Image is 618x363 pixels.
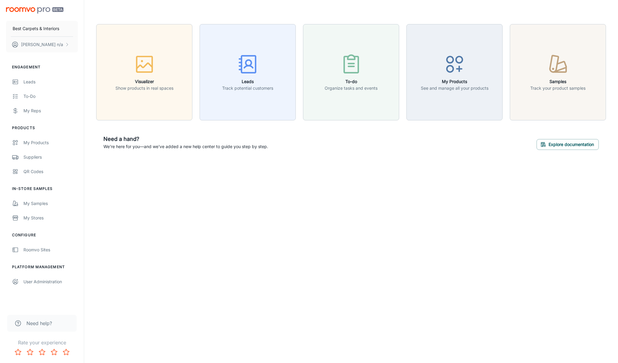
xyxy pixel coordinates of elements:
a: My ProductsSee and manage all your products [406,69,503,75]
p: See and manage all your products [421,85,488,92]
div: Leads [23,79,78,85]
button: Explore documentation [537,139,599,150]
p: Show products in real spaces [115,85,173,92]
div: My Reps [23,107,78,114]
h6: Need a hand? [103,135,268,143]
div: My Products [23,139,78,146]
div: QR Codes [23,168,78,175]
h6: My Products [421,78,488,85]
p: Best Carpets & Interiors [13,25,59,32]
div: To-do [23,93,78,100]
h6: To-do [325,78,378,85]
p: [PERSON_NAME] n/a [21,41,63,48]
a: Explore documentation [537,141,599,147]
p: Track your product samples [530,85,586,92]
button: To-doOrganize tasks and events [303,24,399,120]
button: [PERSON_NAME] n/a [6,37,78,52]
p: We're here for you—and we've added a new help center to guide you step by step. [103,143,268,150]
div: Suppliers [23,154,78,160]
button: LeadsTrack potential customers [200,24,296,120]
a: To-doOrganize tasks and events [303,69,399,75]
img: Roomvo PRO Beta [6,7,63,14]
button: Best Carpets & Interiors [6,21,78,36]
button: SamplesTrack your product samples [510,24,606,120]
h6: Leads [222,78,273,85]
a: LeadsTrack potential customers [200,69,296,75]
h6: Samples [530,78,586,85]
a: SamplesTrack your product samples [510,69,606,75]
p: Track potential customers [222,85,273,92]
button: My ProductsSee and manage all your products [406,24,503,120]
h6: Visualizer [115,78,173,85]
button: VisualizerShow products in real spaces [96,24,192,120]
p: Organize tasks and events [325,85,378,92]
